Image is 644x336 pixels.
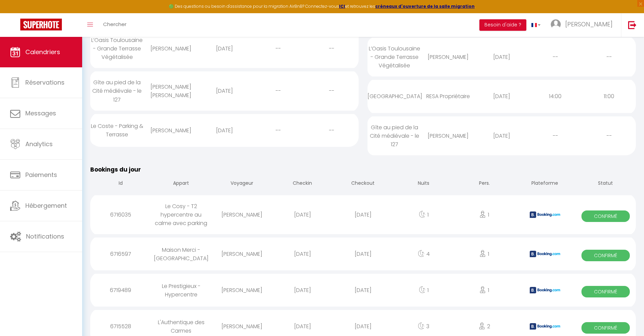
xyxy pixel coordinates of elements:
[333,174,393,194] th: Checkout
[393,279,454,301] div: 1
[475,125,529,147] div: [DATE]
[367,116,421,155] div: Gîte au pied de la Cité médiévale - le 127
[333,204,393,226] div: [DATE]
[90,29,144,68] div: L’Oasis Toulousaine - Grande Terrasse Végétalisée
[551,19,561,29] img: ...
[272,204,333,226] div: [DATE]
[305,119,359,141] div: --
[582,46,636,68] div: --
[212,279,272,301] div: [PERSON_NAME]
[212,204,272,226] div: [PERSON_NAME]
[530,287,560,293] img: booking2.png
[515,174,575,194] th: Plateforme
[333,279,393,301] div: [DATE]
[528,125,582,147] div: --
[375,3,475,9] a: créneaux d'ouverture de la salle migration
[272,243,333,265] div: [DATE]
[198,119,252,141] div: [DATE]
[251,38,305,60] div: --
[479,19,526,31] button: Besoin d'aide ?
[272,279,333,301] div: [DATE]
[367,38,421,76] div: L’Oasis Toulousaine - Grande Terrasse Végétalisée
[305,38,359,60] div: --
[151,239,211,269] div: Maison Merci - [GEOGRAPHIC_DATA]
[528,46,582,68] div: --
[530,211,560,218] img: booking2.png
[421,85,475,107] div: RESA Propriétaire
[575,174,636,194] th: Statut
[25,201,67,210] span: Hébergement
[25,109,56,117] span: Messages
[475,46,529,68] div: [DATE]
[26,232,64,241] span: Notifications
[90,204,151,226] div: 6716035
[151,195,211,234] div: Le Cosy - T2 hypercentre au calme avec parking
[454,174,515,194] th: Pers.
[5,3,26,23] button: Ouvrir le widget de chat LiveChat
[581,286,630,297] span: Confirmé
[565,20,613,28] span: [PERSON_NAME]
[581,210,630,222] span: Confirmé
[90,243,151,265] div: 6716597
[90,115,144,145] div: Le Coste - Parking & Terrasse
[151,275,211,306] div: Le Prestigieux - Hypercentre
[530,323,560,330] img: booking2.png
[393,174,454,194] th: Nuits
[103,21,126,28] span: Chercher
[144,76,198,106] div: [PERSON_NAME] [PERSON_NAME]
[581,250,630,261] span: Confirmé
[393,204,454,226] div: 1
[144,119,198,141] div: [PERSON_NAME]
[198,80,252,102] div: [DATE]
[393,243,454,265] div: 4
[25,48,60,56] span: Calendriers
[628,21,637,29] img: logout
[582,85,636,107] div: 11:00
[25,140,53,148] span: Analytics
[272,174,333,194] th: Checkin
[251,119,305,141] div: --
[421,46,475,68] div: [PERSON_NAME]
[528,85,582,107] div: 14:00
[90,165,141,174] span: Bookings du jour
[454,243,515,265] div: 1
[251,80,305,102] div: --
[25,171,57,179] span: Paiements
[212,243,272,265] div: [PERSON_NAME]
[212,174,272,194] th: Voyageur
[90,174,151,194] th: Id
[454,279,515,301] div: 1
[530,251,560,257] img: booking2.png
[421,125,475,147] div: [PERSON_NAME]
[90,279,151,301] div: 6719489
[333,243,393,265] div: [DATE]
[98,13,132,37] a: Chercher
[546,13,621,37] a: ... [PERSON_NAME]
[339,3,345,9] a: ICI
[582,125,636,147] div: --
[198,38,252,60] div: [DATE]
[454,204,515,226] div: 1
[581,322,630,334] span: Confirmé
[305,80,359,102] div: --
[151,174,211,194] th: Appart
[367,85,421,107] div: [GEOGRAPHIC_DATA]
[475,85,529,107] div: [DATE]
[144,38,198,60] div: [PERSON_NAME]
[90,71,144,110] div: Gîte au pied de la Cité médiévale - le 127
[25,78,65,87] span: Réservations
[20,19,62,30] img: Super Booking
